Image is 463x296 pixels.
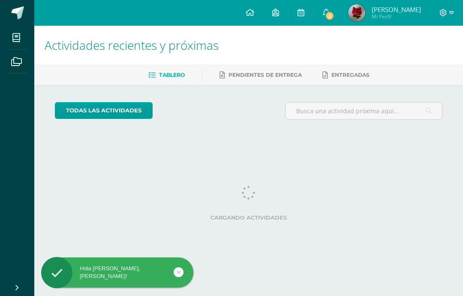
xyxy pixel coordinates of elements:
[41,265,193,280] div: Hola [PERSON_NAME], [PERSON_NAME]!
[159,72,185,78] span: Tablero
[348,4,365,21] img: 53bca0dbb1463a79da423530a0daa3ed.png
[45,37,219,53] span: Actividades recientes y próximas
[372,13,421,20] span: Mi Perfil
[55,102,153,119] a: todas las Actividades
[322,68,370,82] a: Entregadas
[219,68,302,82] a: Pendientes de entrega
[325,11,334,21] span: 2
[372,5,421,14] span: [PERSON_NAME]
[148,68,185,82] a: Tablero
[55,214,443,221] label: Cargando actividades
[228,72,302,78] span: Pendientes de entrega
[331,72,370,78] span: Entregadas
[286,103,442,119] input: Busca una actividad próxima aquí...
